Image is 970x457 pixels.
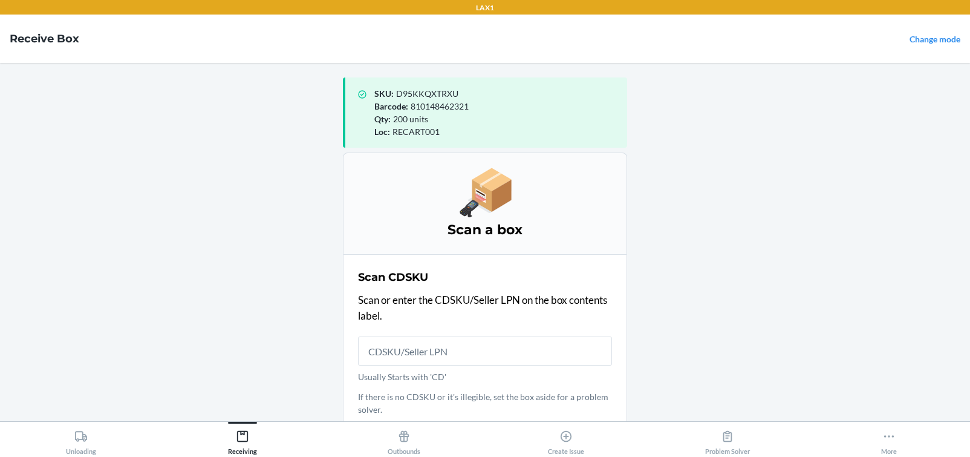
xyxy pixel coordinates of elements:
div: Problem Solver [705,425,750,455]
button: More [809,422,970,455]
p: Usually Starts with 'CD' [358,370,612,383]
h4: Receive Box [10,31,79,47]
h2: Scan CDSKU [358,269,428,285]
p: Scan or enter the CDSKU/Seller LPN on the box contents label. [358,292,612,323]
span: Barcode : [374,101,408,111]
input: Usually Starts with 'CD' [358,337,612,366]
h3: Scan a box [358,220,612,240]
div: More [881,425,897,455]
span: 810148462321 [411,101,469,111]
a: Change mode [910,34,960,44]
span: SKU : [374,88,394,99]
span: Qty : [374,114,391,124]
button: Receiving [161,422,323,455]
button: Create Issue [485,422,646,455]
div: Unloading [66,425,96,455]
p: If there is no CDSKU or it's illegible, set the box aside for a problem solver. [358,390,612,416]
p: LAX1 [476,2,494,13]
span: RECART001 [392,127,440,137]
span: 200 units [393,114,428,124]
div: Create Issue [548,425,584,455]
button: Problem Solver [646,422,808,455]
span: Loc : [374,127,390,137]
span: D95KKQXTRXU [396,88,458,99]
div: Receiving [228,425,257,455]
div: Outbounds [388,425,420,455]
button: Outbounds [324,422,485,455]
